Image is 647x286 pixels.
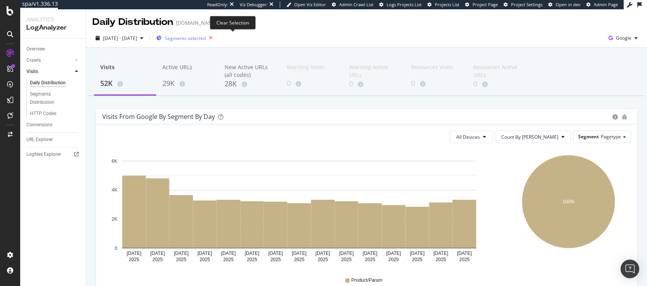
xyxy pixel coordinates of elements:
div: Overview [26,45,45,53]
span: Google [616,35,631,41]
div: Conversions [26,121,52,129]
a: HTTP Codes [30,110,80,118]
text: 2025 [317,257,328,262]
div: circle-info [612,114,618,120]
a: Project Settings [504,2,542,8]
text: 2025 [176,257,187,262]
a: Project Page [465,2,498,8]
div: Visits from google by Segment by Day [102,113,215,120]
span: [DATE] - [DATE] [103,35,137,42]
text: 2025 [341,257,352,262]
text: 2025 [365,257,375,262]
text: [DATE] [386,251,401,256]
text: 2025 [389,257,399,262]
text: 4K [112,188,117,193]
a: Crawls [26,56,73,65]
text: [DATE] [292,251,307,256]
text: 2025 [247,257,257,262]
a: Conversions [26,121,80,129]
text: [DATE] [150,251,165,256]
div: Visits [26,68,38,76]
text: 2025 [200,257,210,262]
text: [DATE] [316,251,330,256]
text: [DATE] [268,251,283,256]
a: URL Explorer [26,136,80,144]
svg: A chart. [102,149,496,266]
text: 2025 [459,257,470,262]
div: Active URLs [162,63,212,78]
text: [DATE] [434,251,448,256]
div: Resources Active URLs [473,63,523,79]
div: LogAnalyzer [26,23,80,32]
text: [DATE] [363,251,377,256]
text: [DATE] [174,251,188,256]
div: Visits [100,63,150,78]
div: Logfiles Explorer [26,150,61,159]
text: [DATE] [245,251,260,256]
text: 2025 [294,257,305,262]
a: Overview [26,45,80,53]
text: 2K [112,216,117,222]
div: 29K [162,78,212,89]
span: Count By Day [501,134,558,140]
a: Visits [26,68,73,76]
div: 52K [100,78,150,89]
span: Admin Page [594,2,618,7]
text: 6K [112,159,117,164]
a: Projects List [427,2,459,8]
text: 2025 [436,257,446,262]
div: Daily Distribution [30,79,66,87]
div: URL Explorer [26,136,53,144]
div: Open Intercom Messenger [621,260,639,278]
span: Open in dev [556,2,581,7]
div: 0 [411,78,461,89]
span: Logs Projects List [387,2,422,7]
text: [DATE] [410,251,425,256]
div: Viz Debugger: [240,2,268,8]
a: Admin Page [586,2,618,8]
a: Logfiles Explorer [26,150,80,159]
text: [DATE] [221,251,236,256]
text: [DATE] [457,251,472,256]
a: Segments Distribution [30,90,80,106]
div: 0 [473,79,523,89]
text: 0 [115,246,117,251]
div: [DOMAIN_NAME] [176,19,218,27]
span: Open Viz Editor [294,2,326,7]
div: Warning Active URLs [349,63,399,79]
div: 28K [225,79,274,89]
div: 0 [349,79,399,89]
button: All Devices [450,131,493,143]
text: [DATE] [339,251,354,256]
div: HTTP Codes [30,110,56,118]
div: Analytics [26,16,80,23]
span: Admin Crawl List [339,2,373,7]
text: 2025 [270,257,281,262]
button: Google [605,32,641,44]
div: ReadOnly: [207,2,228,8]
span: Product/Param [351,277,382,284]
div: 0 [287,78,337,89]
div: Clear Selection [210,16,256,30]
svg: A chart. [507,149,630,266]
div: Resources Visits [411,63,461,78]
span: Pagetype [601,133,621,140]
a: Open Viz Editor [286,2,326,8]
text: 2025 [129,257,140,262]
text: 2025 [412,257,422,262]
a: Daily Distribution [30,79,80,87]
span: Segments selected [165,35,206,42]
text: 100% [563,199,575,204]
button: Count By [PERSON_NAME] [495,131,571,143]
button: [DATE] - [DATE] [92,32,146,44]
text: [DATE] [197,251,212,256]
span: Project Settings [511,2,542,7]
div: Crawls [26,56,41,65]
text: [DATE] [127,251,141,256]
div: Warning Visits [287,63,337,78]
span: Project Page [473,2,498,7]
span: Segment [578,133,599,140]
div: Segments Distribution [30,90,73,106]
